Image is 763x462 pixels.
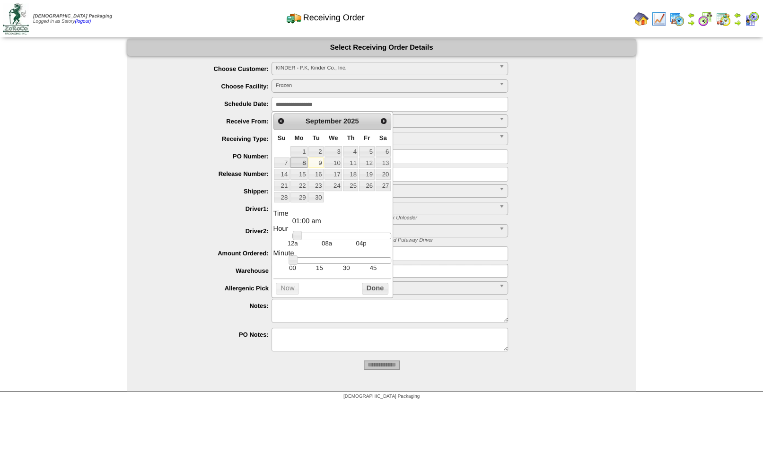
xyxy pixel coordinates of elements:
img: truck2.gif [286,10,301,25]
img: arrowleft.gif [687,11,695,19]
label: Allergenic Pick [146,285,272,292]
dt: Time [273,210,391,218]
img: calendarprod.gif [669,11,684,26]
a: 13 [376,157,391,168]
td: 15 [306,264,333,272]
a: 24 [324,181,342,191]
a: 27 [376,181,391,191]
a: 8 [290,157,307,168]
dt: Minute [273,250,391,257]
label: Release Number: [146,170,272,177]
img: calendarinout.gif [716,11,731,26]
label: Receive From: [146,118,272,125]
td: 08a [310,239,344,247]
a: 21 [274,181,289,191]
label: Amount Ordered: [146,250,272,257]
label: Driver2: [146,227,272,235]
img: arrowright.gif [734,19,741,26]
a: 5 [359,146,374,157]
span: Friday [364,134,370,141]
a: 29 [290,192,307,202]
span: Prev [277,117,285,125]
span: Wednesday [329,134,338,141]
div: * Driver 2: Shipment Truck Loader OR Receiving Load Putaway Driver [264,237,636,243]
button: Done [362,283,388,295]
a: 1 [290,146,307,157]
span: Saturday [379,134,387,141]
span: KINDER - P.K, Kinder Co., Inc. [276,62,495,74]
label: Schedule Date: [146,100,272,107]
a: 19 [359,169,374,179]
a: 6 [376,146,391,157]
a: 4 [343,146,358,157]
a: 10 [324,157,342,168]
label: PO Notes: [146,331,272,338]
a: 22 [290,181,307,191]
a: 2 [308,146,324,157]
span: September [306,118,342,125]
a: 17 [324,169,342,179]
td: 12a [275,239,309,247]
a: Prev [275,115,287,127]
a: 30 [308,192,324,202]
label: Notes: [146,302,272,309]
span: Tuesday [313,134,320,141]
label: Warehouse [146,267,272,274]
label: Receiving Type: [146,135,272,142]
span: Receiving Order [303,13,365,23]
a: 28 [274,192,289,202]
label: Choose Customer: [146,65,272,72]
img: arrowleft.gif [734,11,741,19]
label: Shipper: [146,188,272,195]
a: (logout) [75,19,91,24]
img: line_graph.gif [651,11,667,26]
button: Now [276,283,299,295]
a: 3 [324,146,342,157]
td: 04p [344,239,378,247]
img: calendarcustomer.gif [744,11,759,26]
a: 12 [359,157,374,168]
a: 9 [308,157,324,168]
dd: 01:00 am [292,218,391,225]
img: zoroco-logo-small.webp [3,3,29,35]
img: home.gif [633,11,649,26]
label: Driver1: [146,205,272,212]
a: Next [377,115,389,127]
span: Next [380,117,387,125]
a: 11 [343,157,358,168]
a: 15 [290,169,307,179]
a: 23 [308,181,324,191]
td: 00 [279,264,306,272]
dt: Hour [273,225,391,233]
a: 26 [359,181,374,191]
td: 30 [333,264,360,272]
td: 45 [360,264,387,272]
img: arrowright.gif [687,19,695,26]
span: [DEMOGRAPHIC_DATA] Packaging [33,14,112,19]
a: 7 [274,157,289,168]
img: calendarblend.gif [698,11,713,26]
label: PO Number: [146,153,272,160]
span: 2025 [343,118,359,125]
a: 14 [274,169,289,179]
a: 20 [376,169,391,179]
a: 18 [343,169,358,179]
div: Select Receiving Order Details [127,39,636,56]
a: 25 [343,181,358,191]
span: Logged in as Sstory [33,14,112,24]
label: Choose Facility: [146,83,272,90]
div: * Driver 1: Shipment Load Picker OR Receiving Truck Unloader [264,215,636,221]
span: [DEMOGRAPHIC_DATA] Packaging [343,394,420,399]
span: Monday [294,134,303,141]
a: 16 [308,169,324,179]
span: Sunday [278,134,286,141]
span: Thursday [347,134,354,141]
span: Frozen [276,80,495,91]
